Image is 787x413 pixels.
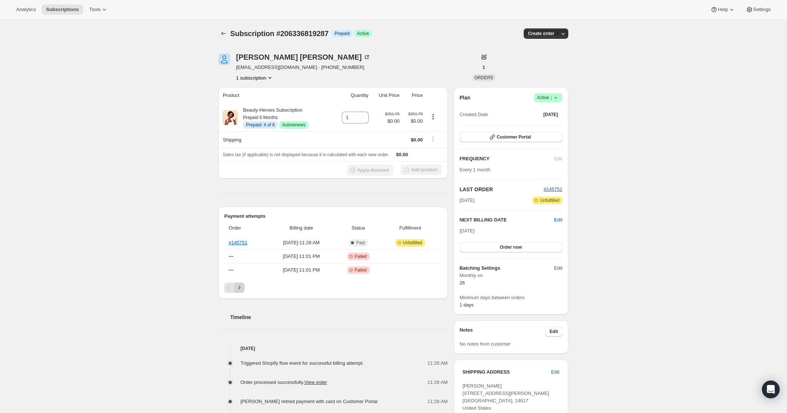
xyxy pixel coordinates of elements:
[224,213,442,220] h2: Payment attempts
[718,7,728,13] span: Help
[385,118,400,125] span: $0.00
[537,94,559,101] span: Active
[42,4,83,15] button: Subscriptions
[229,253,233,259] span: ---
[478,62,489,73] button: 1
[356,240,365,246] span: Paid
[482,64,485,70] span: 1
[551,95,552,101] span: |
[460,94,471,101] h2: Plan
[543,112,558,118] span: [DATE]
[246,122,275,128] span: Prepaid: 4 of 6
[240,379,327,385] span: Order processed successfully.
[236,74,274,81] button: Product actions
[554,216,562,224] button: Edit
[500,244,522,250] span: Order now
[46,7,79,13] span: Subscriptions
[428,398,448,405] span: 11:28 AM
[460,294,562,301] span: Minimum days between orders
[460,341,511,347] span: No notes from customer
[218,87,332,104] th: Product
[223,152,389,157] span: Sales tax (if applicable) is not displayed because it is calculated with each new order.
[224,283,442,293] nav: Pagination
[460,111,488,118] span: Created Date
[269,224,334,232] span: Billing date
[269,239,334,246] span: [DATE] · 11:28 AM
[460,155,554,162] h2: FREQUENCY
[240,399,377,404] span: [PERSON_NAME] retried payment with card on Customer Portal
[545,326,562,337] button: Edit
[460,242,562,252] button: Order now
[269,253,334,260] span: [DATE] · 11:01 PM
[332,87,371,104] th: Quantity
[229,267,233,273] span: ---
[230,29,328,38] span: Subscription #206336819287
[408,112,423,116] small: $251.70
[460,302,474,308] span: 1 days
[428,360,448,367] span: 11:28 AM
[544,186,562,192] a: #145751
[753,7,771,13] span: Settings
[463,368,551,376] h3: SHIPPING ADDRESS
[234,283,245,293] button: Next
[411,137,423,143] span: $0.00
[355,253,367,259] span: Failed
[304,379,327,385] a: View order
[396,152,408,157] span: $0.00
[460,132,562,142] button: Customer Portal
[547,366,564,378] button: Edit
[460,280,465,286] span: 26
[551,368,559,376] span: Edit
[549,329,558,335] span: Edit
[460,265,554,272] h6: Batching Settings
[230,314,448,321] h2: Timeline
[428,379,448,386] span: 11:28 AM
[404,118,423,125] span: $0.00
[403,240,422,246] span: Unfulfilled
[706,4,739,15] button: Help
[460,272,562,279] span: Monthly on
[460,167,491,172] span: Every 1 month
[741,4,775,15] button: Settings
[218,345,448,352] h4: [DATE]
[338,224,379,232] span: Status
[383,224,438,232] span: Fulfillment
[236,53,370,61] div: [PERSON_NAME] [PERSON_NAME]
[539,109,562,120] button: [DATE]
[355,267,367,273] span: Failed
[460,326,545,337] h3: Notes
[269,266,334,274] span: [DATE] · 11:01 PM
[229,240,247,245] a: #145751
[524,28,559,39] button: Create order
[474,75,493,80] span: ORDERS
[85,4,112,15] button: Tools
[243,115,278,120] small: Prepaid 6 Months
[385,112,400,116] small: $251.70
[357,31,369,36] span: Active
[540,197,559,203] span: Unfulfilled
[762,381,780,398] div: Open Intercom Messenger
[218,53,230,65] span: Stacey Berke
[528,31,554,36] span: Create order
[460,197,475,204] span: [DATE]
[236,64,370,71] span: [EMAIL_ADDRESS][DOMAIN_NAME] · [PHONE_NUMBER]
[554,265,562,272] span: Edit
[224,220,267,236] th: Order
[402,87,425,104] th: Price
[427,113,439,121] button: Product actions
[218,132,332,148] th: Shipping
[460,186,544,193] h2: LAST ORDER
[12,4,40,15] button: Analytics
[544,186,562,193] button: #145751
[282,122,305,128] span: Autorenews
[240,360,364,366] span: Triggered Shopify flow event for successful billing attempt.
[460,216,554,224] h2: NEXT BILLING DATE
[427,135,439,143] button: Shipping actions
[497,134,531,140] span: Customer Portal
[550,262,567,274] button: Edit
[238,106,308,129] div: Beauty Heroes Subscription
[89,7,101,13] span: Tools
[334,31,349,36] span: Prepaid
